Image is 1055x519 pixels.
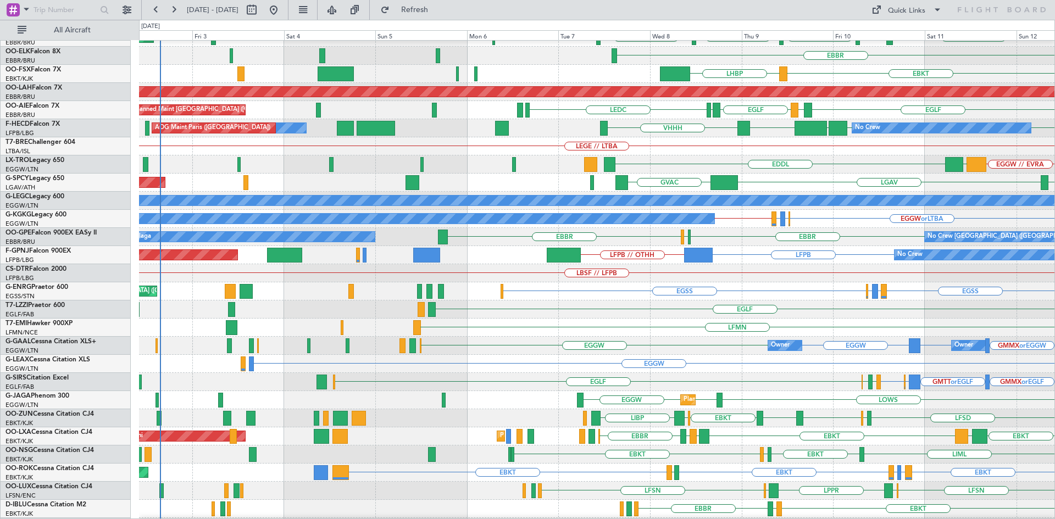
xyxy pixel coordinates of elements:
[12,21,119,39] button: All Aircraft
[5,473,33,482] a: EBKT/KJK
[375,1,441,19] button: Refresh
[29,26,116,34] span: All Aircraft
[5,375,26,381] span: G-SIRS
[5,419,33,427] a: EBKT/KJK
[5,455,33,464] a: EBKT/KJK
[5,75,33,83] a: EBKT/KJK
[5,266,66,272] a: CS-DTRFalcon 2000
[5,66,61,73] a: OO-FSXFalcon 7X
[833,30,925,40] div: Fri 10
[34,2,97,18] input: Trip Number
[5,465,94,472] a: OO-ROKCessna Citation CJ4
[5,437,33,445] a: EBKT/KJK
[5,501,27,508] span: D-IBLU
[5,139,75,146] a: T7-BREChallenger 604
[888,5,925,16] div: Quick Links
[5,266,29,272] span: CS-DTR
[897,247,923,263] div: No Crew
[500,428,628,444] div: Planned Maint Kortrijk-[GEOGRAPHIC_DATA]
[558,30,650,40] div: Tue 7
[375,30,467,40] div: Sun 5
[5,248,71,254] a: F-GPNJFalcon 900EX
[5,393,69,399] a: G-JAGAPhenom 300
[141,22,160,31] div: [DATE]
[5,492,36,500] a: LFSN/ENC
[5,274,34,282] a: LFPB/LBG
[5,256,34,264] a: LFPB/LBG
[5,483,31,490] span: OO-LUX
[5,175,29,182] span: G-SPCY
[5,447,33,454] span: OO-NSG
[5,220,38,228] a: EGGW/LTN
[467,30,559,40] div: Mon 6
[855,120,880,136] div: No Crew
[5,202,38,210] a: EGGW/LTN
[5,139,28,146] span: T7-BRE
[5,38,35,47] a: EBBR/BRU
[5,465,33,472] span: OO-ROK
[5,193,64,200] a: G-LEGCLegacy 600
[5,211,31,218] span: G-KGKG
[5,230,31,236] span: OO-GPE
[5,356,90,363] a: G-LEAXCessna Citation XLS
[684,392,857,408] div: Planned Maint [GEOGRAPHIC_DATA] ([GEOGRAPHIC_DATA])
[5,429,92,436] a: OO-LXACessna Citation CJ4
[392,6,438,14] span: Refresh
[5,121,30,127] span: F-HECD
[5,411,33,417] span: OO-ZUN
[5,302,28,309] span: T7-LZZI
[954,337,973,354] div: Owner
[5,157,64,164] a: LX-TROLegacy 650
[5,157,29,164] span: LX-TRO
[101,30,192,40] div: Thu 2
[866,1,947,19] button: Quick Links
[5,310,34,319] a: EGLF/FAB
[650,30,742,40] div: Wed 8
[5,85,62,91] a: OO-LAHFalcon 7X
[5,57,35,65] a: EBBR/BRU
[5,447,94,454] a: OO-NSGCessna Citation CJ4
[5,85,32,91] span: OO-LAH
[5,356,29,363] span: G-LEAX
[5,320,73,327] a: T7-EMIHawker 900XP
[5,193,29,200] span: G-LEGC
[5,211,66,218] a: G-KGKGLegacy 600
[5,429,31,436] span: OO-LXA
[5,320,27,327] span: T7-EMI
[5,284,68,291] a: G-ENRGPraetor 600
[5,365,38,373] a: EGGW/LTN
[5,48,60,55] a: OO-ELKFalcon 8X
[5,501,86,508] a: D-IBLUCessna Citation M2
[5,292,35,300] a: EGSS/STN
[5,121,60,127] a: F-HECDFalcon 7X
[5,393,31,399] span: G-JAGA
[5,248,29,254] span: F-GPNJ
[5,302,65,309] a: T7-LZZIPraetor 600
[5,129,34,137] a: LFPB/LBG
[5,383,34,391] a: EGLF/FAB
[5,375,69,381] a: G-SIRSCitation Excel
[5,165,38,174] a: EGGW/LTN
[5,401,38,409] a: EGGW/LTN
[771,337,790,354] div: Owner
[5,175,64,182] a: G-SPCYLegacy 650
[5,147,30,155] a: LTBA/ISL
[5,111,35,119] a: EBBR/BRU
[5,510,33,518] a: EBKT/KJK
[925,30,1017,40] div: Sat 11
[5,48,30,55] span: OO-ELK
[5,103,29,109] span: OO-AIE
[5,338,31,345] span: G-GAAL
[5,183,35,192] a: LGAV/ATH
[192,30,284,40] div: Fri 3
[5,103,59,109] a: OO-AIEFalcon 7X
[5,347,38,355] a: EGGW/LTN
[5,238,35,246] a: EBBR/BRU
[5,338,96,345] a: G-GAALCessna Citation XLS+
[5,411,94,417] a: OO-ZUNCessna Citation CJ4
[5,284,31,291] span: G-ENRG
[155,120,270,136] div: AOG Maint Paris ([GEOGRAPHIC_DATA])
[742,30,834,40] div: Thu 9
[5,93,35,101] a: EBBR/BRU
[5,66,31,73] span: OO-FSX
